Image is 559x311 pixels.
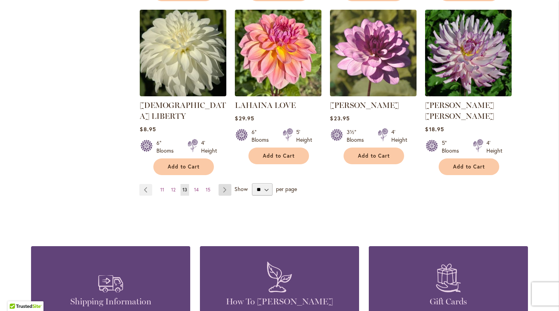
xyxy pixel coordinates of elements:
img: LAHAINA LOVE [235,10,321,96]
span: per page [276,185,297,193]
div: 4' Height [486,139,502,155]
img: LAUREN MICHELE [330,10,417,96]
span: 13 [182,187,187,193]
a: 12 [169,184,177,196]
span: 14 [194,187,199,193]
h4: Gift Cards [380,296,516,307]
button: Add to Cart [248,148,309,164]
img: LEILA SAVANNA ROSE [425,10,512,96]
span: Add to Cart [358,153,390,159]
a: [DEMOGRAPHIC_DATA] LIBERTY [140,101,226,121]
a: LAUREN MICHELE [330,90,417,98]
div: 6" Blooms [156,139,178,155]
span: 15 [206,187,210,193]
span: $18.95 [425,125,444,133]
button: Add to Cart [344,148,404,164]
a: 15 [204,184,212,196]
span: Add to Cart [453,163,485,170]
a: 11 [158,184,166,196]
button: Add to Cart [439,158,499,175]
span: $8.95 [140,125,156,133]
div: 3½" Blooms [347,128,368,144]
a: [PERSON_NAME] [330,101,399,110]
div: 5' Height [296,128,312,144]
span: 12 [171,187,175,193]
h4: Shipping Information [43,296,179,307]
span: $23.95 [330,115,349,122]
button: Add to Cart [153,158,214,175]
span: Add to Cart [168,163,200,170]
a: LAHAINA LOVE [235,101,296,110]
h4: How To [PERSON_NAME] [212,296,347,307]
div: 5" Blooms [442,139,464,155]
span: 11 [160,187,164,193]
div: 4' Height [201,139,217,155]
a: LAHAINA LOVE [235,90,321,98]
img: LADY LIBERTY [140,10,226,96]
a: [PERSON_NAME] [PERSON_NAME] [425,101,494,121]
span: Show [234,185,248,193]
iframe: Launch Accessibility Center [6,283,28,305]
a: LEILA SAVANNA ROSE [425,90,512,98]
a: 14 [192,184,201,196]
div: 6" Blooms [252,128,273,144]
span: $29.95 [235,115,254,122]
a: LADY LIBERTY [140,90,226,98]
span: Add to Cart [263,153,295,159]
div: 4' Height [391,128,407,144]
